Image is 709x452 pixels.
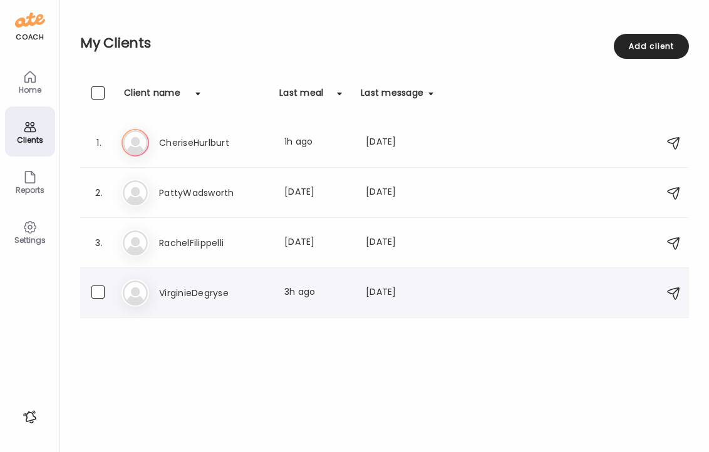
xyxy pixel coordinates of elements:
[15,10,45,30] img: ate
[159,135,269,150] h3: CheriseHurlburt
[8,236,53,244] div: Settings
[8,186,53,194] div: Reports
[279,86,323,106] div: Last meal
[16,32,44,43] div: coach
[284,285,351,300] div: 3h ago
[159,285,269,300] h3: VirginieDegryse
[284,235,351,250] div: [DATE]
[91,185,106,200] div: 2.
[91,235,106,250] div: 3.
[366,235,433,250] div: [DATE]
[366,185,433,200] div: [DATE]
[366,135,433,150] div: [DATE]
[8,136,53,144] div: Clients
[284,135,351,150] div: 1h ago
[8,86,53,94] div: Home
[614,34,689,59] div: Add client
[361,86,423,106] div: Last message
[80,34,689,53] h2: My Clients
[159,185,269,200] h3: PattyWadsworth
[366,285,433,300] div: [DATE]
[91,135,106,150] div: 1.
[284,185,351,200] div: [DATE]
[124,86,180,106] div: Client name
[159,235,269,250] h3: RachelFilippelli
